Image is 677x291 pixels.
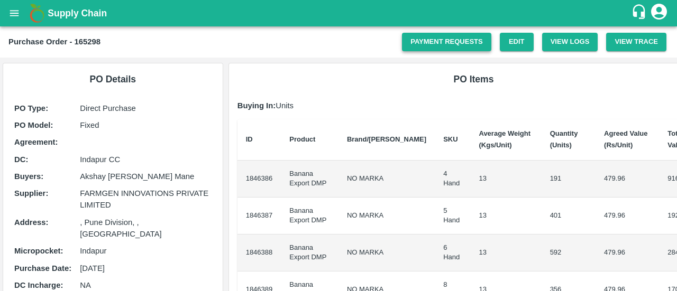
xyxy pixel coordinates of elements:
td: 479.96 [596,161,659,198]
b: DC Incharge : [14,281,63,289]
td: 1846386 [237,161,281,198]
p: Indapur [80,245,211,257]
b: SKU [443,135,458,143]
td: Banana Export DMP [281,161,338,198]
button: View Trace [606,33,666,51]
b: PO Type : [14,104,48,112]
button: open drawer [2,1,26,25]
p: NA [80,279,211,291]
td: NO MARKA [338,234,435,271]
td: 191 [542,161,596,198]
p: , Pune Division, , [GEOGRAPHIC_DATA] [80,217,211,240]
button: View Logs [542,33,598,51]
b: Buying In: [237,101,276,110]
b: Product [289,135,315,143]
td: 13 [470,234,541,271]
td: 479.96 [596,198,659,234]
td: 5 Hand [435,198,470,234]
td: 6 Hand [435,234,470,271]
b: Brand/[PERSON_NAME] [347,135,426,143]
b: Agreement: [14,138,58,146]
img: logo [26,3,48,24]
td: 592 [542,234,596,271]
td: NO MARKA [338,198,435,234]
h6: PO Details [12,72,214,87]
b: Agreed Value (Rs/Unit) [604,129,647,149]
b: Average Weight (Kgs/Unit) [479,129,530,149]
p: Akshay [PERSON_NAME] Mane [80,171,211,182]
p: Indapur CC [80,154,211,165]
p: FARMGEN INNOVATIONS PRIVATE LIMITED [80,187,211,211]
p: Fixed [80,119,211,131]
td: Banana Export DMP [281,234,338,271]
div: customer-support [631,4,649,23]
td: 401 [542,198,596,234]
td: 13 [470,198,541,234]
td: Banana Export DMP [281,198,338,234]
b: ID [246,135,253,143]
b: Supply Chain [48,8,107,18]
b: PO Model : [14,121,53,129]
b: Address : [14,218,48,227]
a: Supply Chain [48,6,631,21]
b: Buyers : [14,172,43,181]
td: 1846388 [237,234,281,271]
b: Micropocket : [14,247,63,255]
b: Supplier : [14,189,48,198]
td: 4 Hand [435,161,470,198]
td: 479.96 [596,234,659,271]
b: Purchase Date : [14,264,71,273]
b: DC : [14,155,28,164]
p: [DATE] [80,262,211,274]
b: Purchase Order - 165298 [8,37,100,46]
td: NO MARKA [338,161,435,198]
td: 13 [470,161,541,198]
div: account of current user [649,2,669,24]
td: 1846387 [237,198,281,234]
a: Edit [500,33,534,51]
b: Quantity (Units) [550,129,578,149]
a: Payment Requests [402,33,491,51]
p: Direct Purchase [80,102,211,114]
